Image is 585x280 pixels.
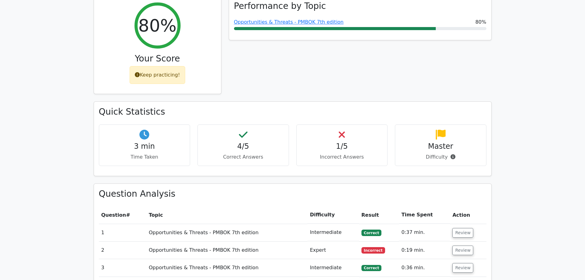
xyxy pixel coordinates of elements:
p: Time Taken [104,153,185,161]
h4: 4/5 [203,142,284,151]
td: Opportunities & Threats - PMBOK 7th edition [146,259,308,277]
td: Opportunities & Threats - PMBOK 7th edition [146,224,308,241]
td: 0:37 min. [399,224,450,241]
th: Difficulty [307,206,359,224]
th: # [99,206,146,224]
h2: 80% [138,15,176,36]
span: Correct [361,230,381,236]
h3: Question Analysis [99,189,486,199]
td: Opportunities & Threats - PMBOK 7th edition [146,242,308,259]
td: 2 [99,242,146,259]
h3: Performance by Topic [234,1,326,11]
th: Time Spent [399,206,450,224]
h3: Quick Statistics [99,107,486,117]
p: Difficulty [400,153,481,161]
a: Opportunities & Threats - PMBOK 7th edition [234,19,344,25]
th: Result [359,206,399,224]
button: Review [452,228,473,238]
span: Incorrect [361,247,385,253]
span: Question [101,212,126,218]
td: 0:36 min. [399,259,450,277]
p: Incorrect Answers [302,153,383,161]
td: 1 [99,224,146,241]
h3: Your Score [99,53,216,64]
span: Correct [361,265,381,271]
td: Intermediate [307,259,359,277]
td: 0:19 min. [399,242,450,259]
th: Topic [146,206,308,224]
p: Correct Answers [203,153,284,161]
h4: Master [400,142,481,151]
td: Intermediate [307,224,359,241]
h4: 3 min [104,142,185,151]
button: Review [452,263,473,273]
td: 3 [99,259,146,277]
button: Review [452,246,473,255]
th: Action [450,206,486,224]
h4: 1/5 [302,142,383,151]
div: Keep practicing! [130,66,185,84]
span: 80% [475,18,486,26]
td: Expert [307,242,359,259]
